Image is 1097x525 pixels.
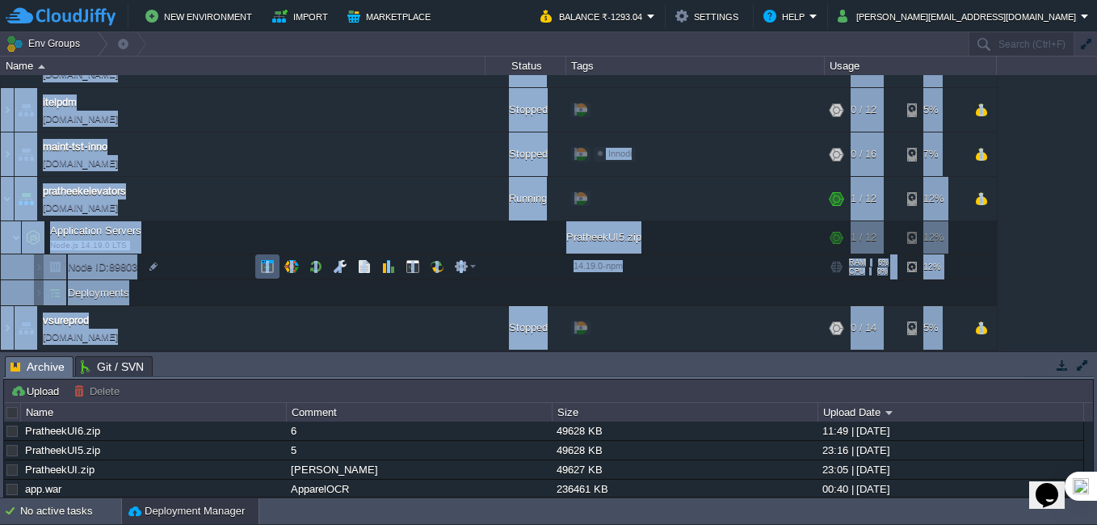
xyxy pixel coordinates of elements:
[44,280,66,305] img: AMDAwAAAACH5BAEAAAAALAAAAAABAAEAAAICRAEAOw==
[486,57,565,75] div: Status
[907,221,960,254] div: 12%
[1,132,14,176] img: AMDAwAAAACH5BAEAAAAALAAAAAABAAEAAAICRAEAOw==
[763,6,809,26] button: Help
[11,357,65,377] span: Archive
[818,480,1082,498] div: 00:40 | [DATE]
[485,88,566,132] div: Stopped
[907,306,960,350] div: 5%
[553,460,817,479] div: 49627 KB
[1,177,14,220] img: AMDAwAAAACH5BAEAAAAALAAAAAABAAEAAAICRAEAOw==
[66,260,140,274] a: Node ID:89803
[15,88,37,132] img: AMDAwAAAACH5BAEAAAAALAAAAAABAAEAAAICRAEAOw==
[6,32,86,55] button: Env Groups
[25,483,61,495] a: app.war
[43,329,118,345] a: [DOMAIN_NAME]
[25,464,95,476] a: PratheekUI.zip
[485,132,566,176] div: Stopped
[287,422,551,440] div: 6
[872,267,888,275] span: 0%
[566,221,825,254] div: PratheekUI5.zip
[608,149,632,158] span: Innodi
[74,384,124,398] button: Delete
[851,132,876,176] div: 0 / 16
[287,441,551,460] div: 5
[81,357,144,376] span: Git / SVN
[675,6,743,26] button: Settings
[68,261,109,273] span: Node ID:
[553,480,817,498] div: 236461 KB
[540,6,647,26] button: Balance ₹-1293.04
[66,260,140,274] span: 89803
[44,254,66,279] img: AMDAwAAAACH5BAEAAAAALAAAAAABAAEAAAICRAEAOw==
[287,460,551,479] div: [PERSON_NAME]
[347,6,435,26] button: Marketplace
[288,403,552,422] div: Comment
[872,258,889,267] span: 6%
[22,221,44,254] img: AMDAwAAAACH5BAEAAAAALAAAAAABAAEAAAICRAEAOw==
[15,177,37,220] img: AMDAwAAAACH5BAEAAAAALAAAAAABAAEAAAICRAEAOw==
[485,177,566,220] div: Running
[907,132,960,176] div: 7%
[43,111,118,127] a: [DOMAIN_NAME]
[43,155,118,171] a: [DOMAIN_NAME]
[818,460,1082,479] div: 23:05 | [DATE]
[1,306,14,350] img: AMDAwAAAACH5BAEAAAAALAAAAAABAAEAAAICRAEAOw==
[907,254,960,279] div: 12%
[15,306,37,350] img: AMDAwAAAACH5BAEAAAAALAAAAAABAAEAAAICRAEAOw==
[907,177,960,220] div: 12%
[48,225,144,237] a: Application ServersNode.js 14.19.0 LTS
[34,280,44,305] img: AMDAwAAAACH5BAEAAAAALAAAAAABAAEAAAICRAEAOw==
[567,57,824,75] div: Tags
[849,267,865,275] span: CPU
[818,441,1082,460] div: 23:16 | [DATE]
[50,241,127,250] span: Node.js 14.19.0 LTS
[22,403,286,422] div: Name
[20,498,121,524] div: No active tasks
[574,261,623,271] span: 14.19.0-npm
[43,139,107,155] a: maint-tst-inno
[826,57,996,75] div: Usage
[11,221,21,254] img: AMDAwAAAACH5BAEAAAAALAAAAAABAAEAAAICRAEAOw==
[43,313,89,329] a: vsureprod
[287,480,551,498] div: ApparelOCR
[553,441,817,460] div: 49628 KB
[128,503,245,519] button: Deployment Manager
[553,422,817,440] div: 49628 KB
[38,65,45,69] img: AMDAwAAAACH5BAEAAAAALAAAAAABAAEAAAICRAEAOw==
[818,422,1082,440] div: 11:49 | [DATE]
[2,57,485,75] div: Name
[1029,460,1081,509] iframe: chat widget
[34,254,44,279] img: AMDAwAAAACH5BAEAAAAALAAAAAABAAEAAAICRAEAOw==
[819,403,1083,422] div: Upload Date
[851,88,876,132] div: 0 / 12
[849,258,866,267] span: RAM
[907,88,960,132] div: 5%
[43,183,126,199] a: pratheekelevators
[851,306,876,350] div: 0 / 14
[43,199,118,216] a: [DOMAIN_NAME]
[272,6,333,26] button: Import
[6,6,116,27] img: CloudJiffy
[25,425,100,437] a: PratheekUI6.zip
[851,221,876,254] div: 1 / 12
[11,384,64,398] button: Upload
[553,403,817,422] div: Size
[851,177,876,220] div: 1 / 12
[25,444,100,456] a: PratheekUI5.zip
[43,94,77,111] a: itelpdm
[15,132,37,176] img: AMDAwAAAACH5BAEAAAAALAAAAAABAAEAAAICRAEAOw==
[838,6,1081,26] button: [PERSON_NAME][EMAIL_ADDRESS][DOMAIN_NAME]
[485,306,566,350] div: Stopped
[48,224,144,237] span: Application Servers
[145,6,257,26] button: New Environment
[1,88,14,132] img: AMDAwAAAACH5BAEAAAAALAAAAAABAAEAAAICRAEAOw==
[66,286,132,300] a: Deployments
